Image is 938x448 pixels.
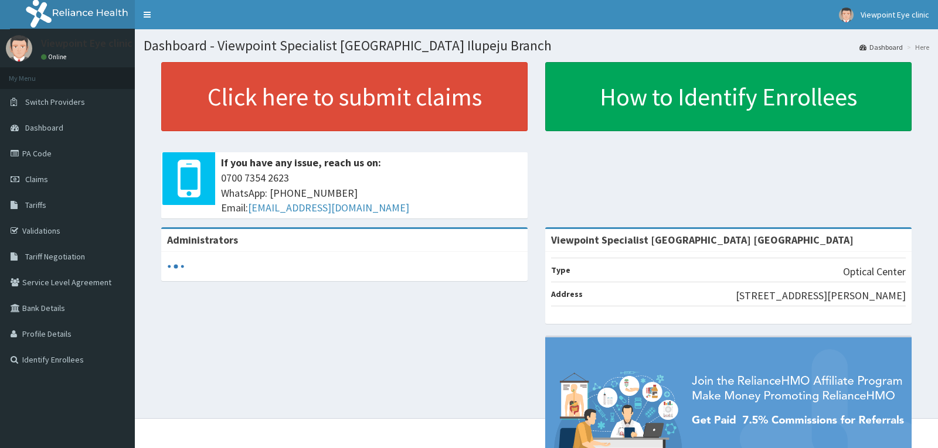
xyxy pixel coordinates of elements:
[843,264,906,279] p: Optical Center
[221,156,381,169] b: If you have any issue, reach us on:
[904,42,929,52] li: Here
[248,201,409,214] a: [EMAIL_ADDRESS][DOMAIN_NAME]
[859,42,903,52] a: Dashboard
[41,53,69,61] a: Online
[25,122,63,133] span: Dashboard
[144,38,929,53] h1: Dashboard - Viewpoint Specialist [GEOGRAPHIC_DATA] Ilupeju Branch
[25,251,85,262] span: Tariff Negotiation
[161,62,528,131] a: Click here to submit claims
[167,258,185,275] svg: audio-loading
[25,174,48,184] span: Claims
[861,9,929,20] span: Viewpoint Eye clinic
[551,265,570,275] b: Type
[551,289,583,299] b: Address
[221,170,522,216] span: 0700 7354 2623 WhatsApp: [PHONE_NUMBER] Email:
[551,233,854,247] strong: Viewpoint Specialist [GEOGRAPHIC_DATA] [GEOGRAPHIC_DATA]
[167,233,238,247] b: Administrators
[839,8,854,22] img: User Image
[736,288,906,303] p: [STREET_ADDRESS][PERSON_NAME]
[25,97,85,107] span: Switch Providers
[6,35,32,61] img: User Image
[545,62,912,131] a: How to Identify Enrollees
[25,200,46,210] span: Tariffs
[41,38,132,49] p: Viewpoint Eye clinic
